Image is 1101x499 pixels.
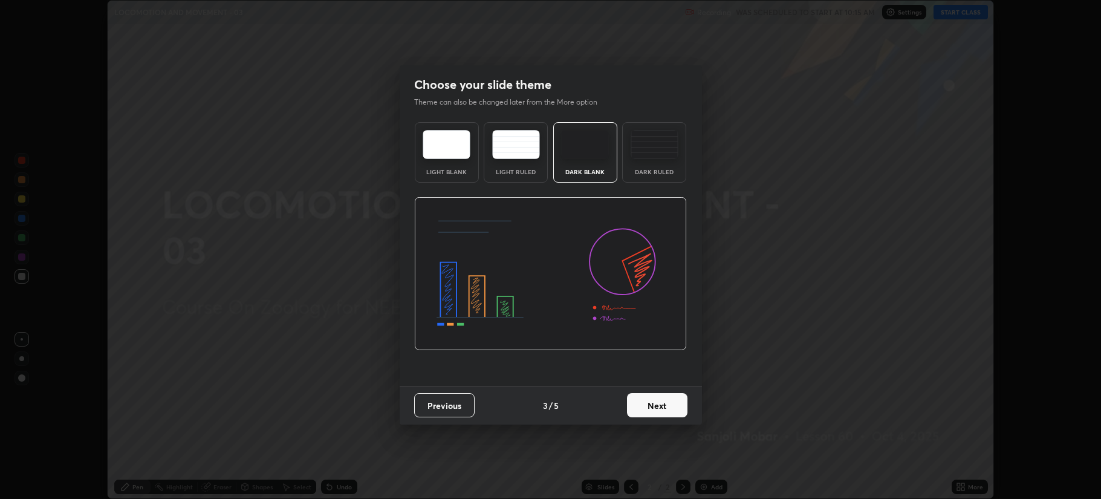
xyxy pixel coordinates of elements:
img: lightTheme.e5ed3b09.svg [423,130,470,159]
button: Next [627,393,687,417]
h4: 3 [543,399,548,412]
img: darkThemeBanner.d06ce4a2.svg [414,197,687,351]
p: Theme can also be changed later from the More option [414,97,610,108]
h4: 5 [554,399,559,412]
div: Dark Ruled [630,169,678,175]
img: darkTheme.f0cc69e5.svg [561,130,609,159]
h2: Choose your slide theme [414,77,551,93]
h4: / [549,399,553,412]
img: lightRuledTheme.5fabf969.svg [492,130,540,159]
img: darkRuledTheme.de295e13.svg [631,130,678,159]
div: Light Ruled [492,169,540,175]
button: Previous [414,393,475,417]
div: Light Blank [423,169,471,175]
div: Dark Blank [561,169,609,175]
